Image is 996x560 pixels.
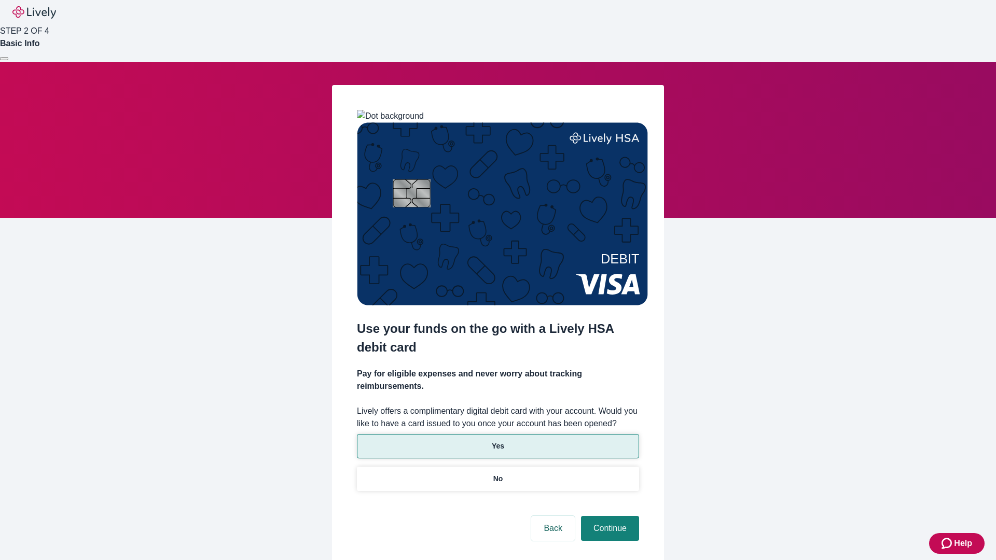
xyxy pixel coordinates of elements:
[357,122,648,305] img: Debit card
[493,473,503,484] p: No
[492,441,504,452] p: Yes
[357,368,639,393] h4: Pay for eligible expenses and never worry about tracking reimbursements.
[929,533,985,554] button: Zendesk support iconHelp
[357,110,424,122] img: Dot background
[954,537,972,550] span: Help
[357,405,639,430] label: Lively offers a complimentary digital debit card with your account. Would you like to have a card...
[531,516,575,541] button: Back
[942,537,954,550] svg: Zendesk support icon
[357,319,639,357] h2: Use your funds on the go with a Lively HSA debit card
[12,6,56,19] img: Lively
[357,434,639,458] button: Yes
[357,467,639,491] button: No
[581,516,639,541] button: Continue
